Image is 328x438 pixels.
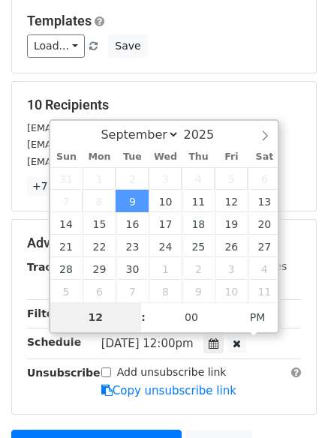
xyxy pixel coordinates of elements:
[182,280,215,302] span: October 9, 2025
[215,235,248,257] span: September 26, 2025
[27,97,301,113] h5: 10 Recipients
[149,280,182,302] span: October 8, 2025
[117,364,227,380] label: Add unsubscribe link
[179,127,233,142] input: Year
[182,190,215,212] span: September 11, 2025
[182,167,215,190] span: September 4, 2025
[149,190,182,212] span: September 10, 2025
[149,257,182,280] span: October 1, 2025
[248,152,281,162] span: Sat
[50,152,83,162] span: Sun
[27,139,194,150] small: [EMAIL_ADDRESS][DOMAIN_NAME]
[101,337,194,350] span: [DATE] 12:00pm
[215,280,248,302] span: October 10, 2025
[248,257,281,280] span: October 4, 2025
[108,34,147,58] button: Save
[83,167,116,190] span: September 1, 2025
[27,235,301,251] h5: Advanced
[116,257,149,280] span: September 30, 2025
[248,280,281,302] span: October 11, 2025
[182,152,215,162] span: Thu
[215,257,248,280] span: October 3, 2025
[27,34,85,58] a: Load...
[50,302,142,332] input: Hour
[27,122,194,133] small: [EMAIL_ADDRESS][DOMAIN_NAME]
[116,190,149,212] span: September 9, 2025
[50,190,83,212] span: September 7, 2025
[83,190,116,212] span: September 8, 2025
[182,212,215,235] span: September 18, 2025
[116,152,149,162] span: Tue
[215,212,248,235] span: September 19, 2025
[149,212,182,235] span: September 17, 2025
[237,302,278,332] span: Click to toggle
[248,235,281,257] span: September 27, 2025
[149,167,182,190] span: September 3, 2025
[27,367,101,379] strong: Unsubscribe
[27,177,83,196] a: +7 more
[141,302,146,332] span: :
[27,336,81,348] strong: Schedule
[83,235,116,257] span: September 22, 2025
[248,167,281,190] span: September 6, 2025
[116,167,149,190] span: September 2, 2025
[83,212,116,235] span: September 15, 2025
[215,152,248,162] span: Fri
[146,302,237,332] input: Minute
[50,167,83,190] span: August 31, 2025
[27,156,194,167] small: [EMAIL_ADDRESS][DOMAIN_NAME]
[83,280,116,302] span: October 6, 2025
[116,212,149,235] span: September 16, 2025
[215,167,248,190] span: September 5, 2025
[215,190,248,212] span: September 12, 2025
[253,366,328,438] iframe: Chat Widget
[50,257,83,280] span: September 28, 2025
[27,13,92,28] a: Templates
[116,280,149,302] span: October 7, 2025
[116,235,149,257] span: September 23, 2025
[50,235,83,257] span: September 21, 2025
[27,307,65,319] strong: Filters
[182,235,215,257] span: September 25, 2025
[248,212,281,235] span: September 20, 2025
[149,235,182,257] span: September 24, 2025
[248,190,281,212] span: September 13, 2025
[83,257,116,280] span: September 29, 2025
[50,212,83,235] span: September 14, 2025
[149,152,182,162] span: Wed
[101,384,236,397] a: Copy unsubscribe link
[27,261,77,273] strong: Tracking
[83,152,116,162] span: Mon
[182,257,215,280] span: October 2, 2025
[50,280,83,302] span: October 5, 2025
